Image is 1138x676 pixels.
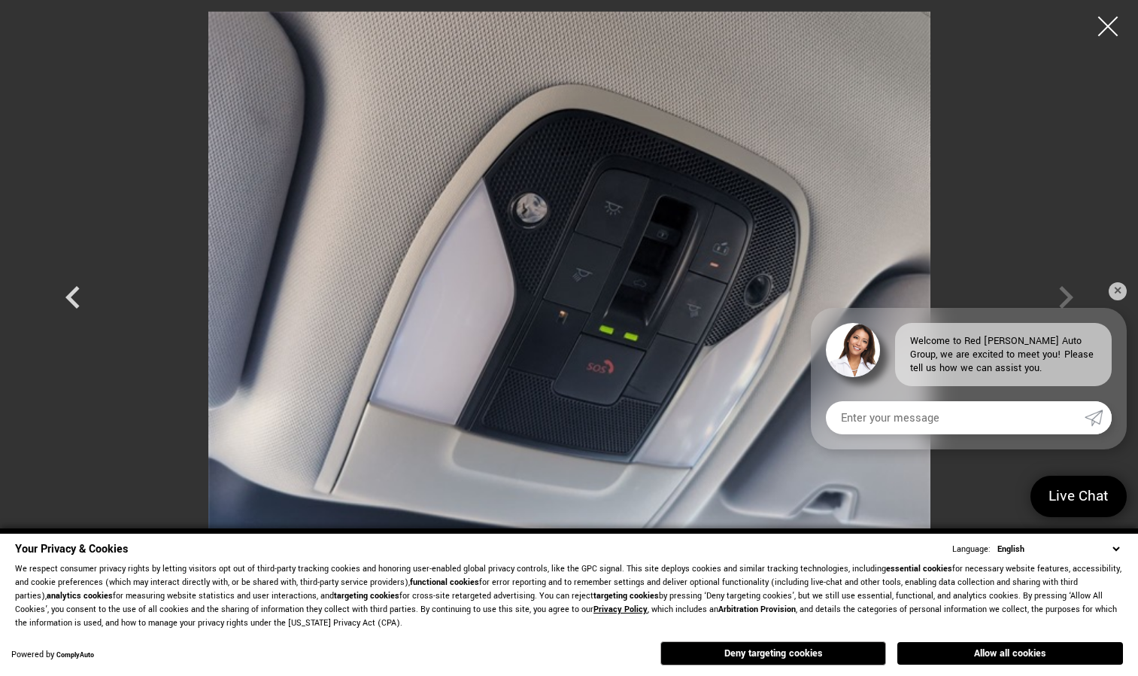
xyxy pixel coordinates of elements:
a: Privacy Policy [593,604,648,615]
button: Deny targeting cookies [660,641,886,665]
strong: targeting cookies [593,590,659,601]
a: Live Chat [1030,476,1127,517]
div: Previous [50,267,96,335]
select: Language Select [994,542,1123,556]
span: Live Chat [1041,486,1116,507]
img: Agent profile photo [826,323,880,377]
strong: functional cookies [410,577,479,588]
button: Allow all cookies [897,642,1123,665]
div: Powered by [11,650,94,660]
p: We respect consumer privacy rights by letting visitors opt out of third-party tracking cookies an... [15,562,1123,630]
a: ComplyAuto [56,650,94,660]
div: Language: [952,545,991,554]
strong: essential cookies [886,563,952,574]
div: Welcome to Red [PERSON_NAME] Auto Group, we are excited to meet you! Please tell us how we can as... [895,323,1112,386]
a: Submit [1085,401,1112,434]
strong: Arbitration Provision [718,604,796,615]
strong: targeting cookies [334,590,399,601]
strong: analytics cookies [47,590,113,601]
span: Your Privacy & Cookies [15,541,128,557]
input: Enter your message [826,401,1085,434]
img: Certified Used 2022 Blue INFINITI LUXE image 30 [118,11,1021,556]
